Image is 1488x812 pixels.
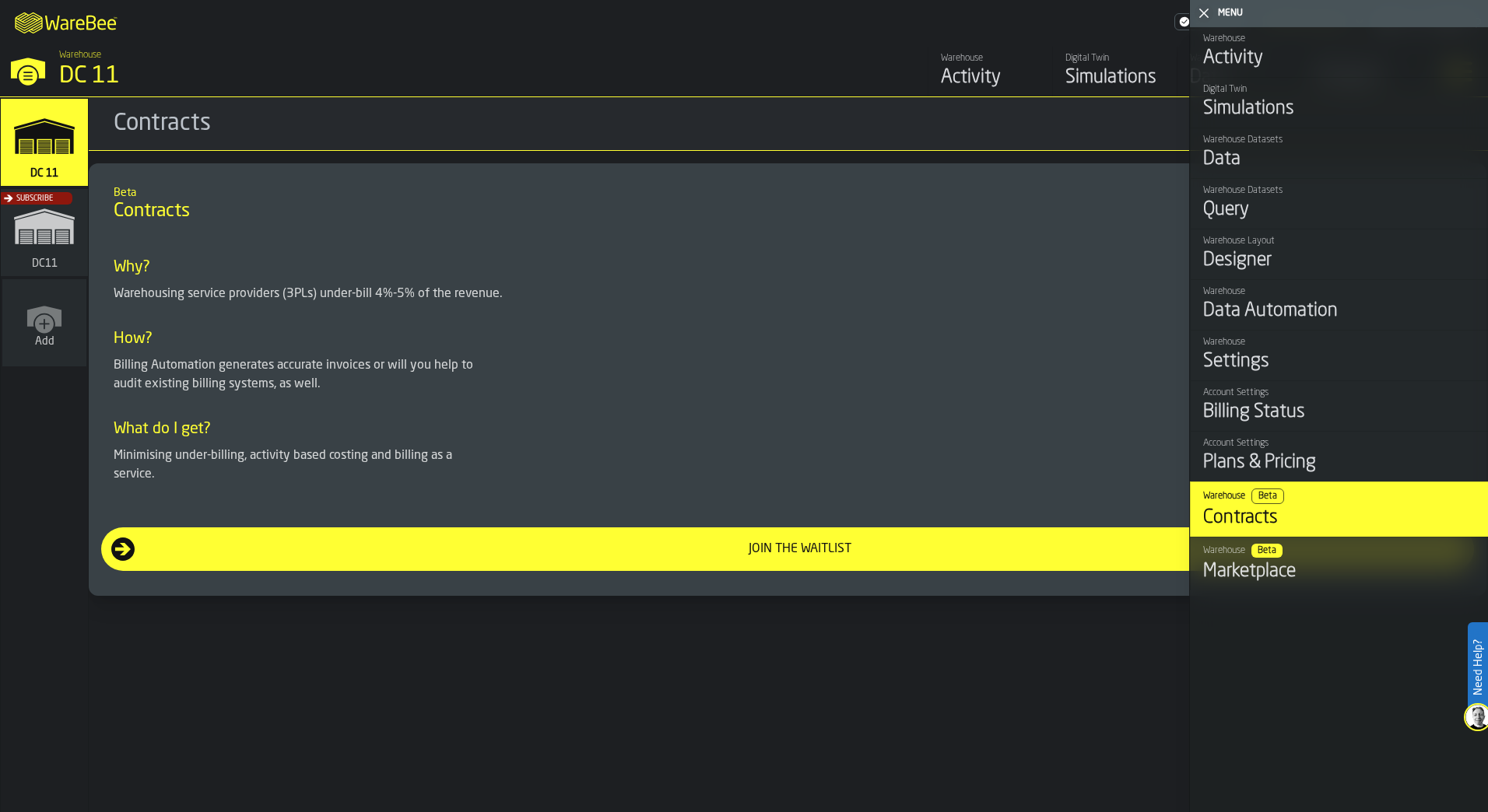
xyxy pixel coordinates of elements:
[114,257,1462,278] h4: Why?
[114,356,1462,394] p: Billing Automation generates accurate invoices or will you help to audit existing billing systems...
[59,62,479,90] div: DC 11
[1,99,88,189] a: link-to-/wh/i/2e91095d-d0fa-471d-87cf-b9f7f81665fc/simulations
[941,65,1040,90] div: Activity
[114,446,1462,484] p: Minimising under-billing, activity based costing and billing as a service.
[941,53,1040,64] div: Warehouse
[1065,53,1164,64] div: Digital Twin
[27,167,61,180] span: DC 11
[35,335,54,348] span: Add
[114,418,1462,440] h4: What do I get?
[1052,47,1177,96] a: link-to-/wh/i/2e91095d-d0fa-471d-87cf-b9f7f81665fc/simulations
[2,279,86,369] a: link-to-/wh/new
[1174,13,1244,30] div: Menu Subscription
[1177,47,1301,96] a: link-to-/wh/i/2e91095d-d0fa-471d-87cf-b9f7f81665fc/data
[16,194,53,203] span: Subscribe
[1174,13,1244,30] a: link-to-/wh/i/2e91095d-d0fa-471d-87cf-b9f7f81665fc/settings/billing
[928,47,1052,96] a: link-to-/wh/i/2e91095d-d0fa-471d-87cf-b9f7f81665fc/feed/
[101,527,1474,571] button: button-Join the Waitlist
[114,184,1462,199] h2: Sub Title
[1,189,88,279] a: link-to-/wh/i/b603843f-e36f-4666-a07f-cf521b81b4ce/simulations
[101,110,211,138] span: Contracts
[114,285,1462,303] p: Warehousing service providers (3PLs) under-bill 4%-5% of the revenue.
[135,540,1465,558] div: Join the Waitlist
[89,97,1488,151] h3: title-section-Contracts
[101,176,1474,232] div: title-Contracts
[114,328,1462,350] h4: How?
[89,163,1486,596] div: ItemListCard-isDemo
[59,50,101,61] span: Warehouse
[1469,624,1486,711] label: Need Help?
[114,199,190,224] span: Contracts
[1065,65,1164,90] div: Simulations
